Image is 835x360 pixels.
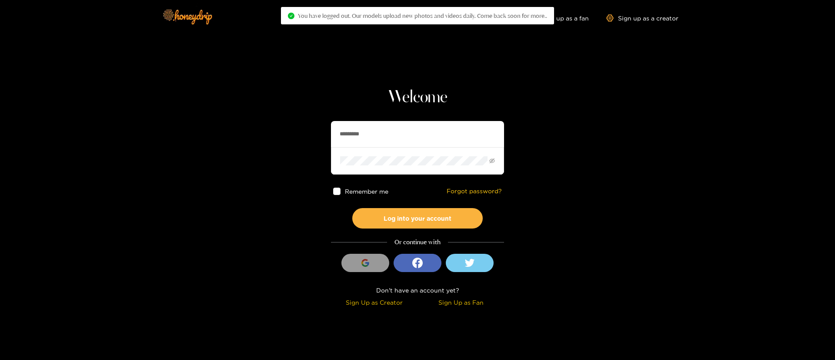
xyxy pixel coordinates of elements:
div: Sign Up as Creator [333,297,415,307]
span: eye-invisible [489,158,495,164]
a: Forgot password? [447,188,502,195]
h1: Welcome [331,87,504,108]
a: Sign up as a fan [529,14,589,22]
div: Don't have an account yet? [331,285,504,295]
div: Sign Up as Fan [420,297,502,307]
a: Sign up as a creator [606,14,678,22]
div: Or continue with [331,237,504,247]
span: You have logged out. Our models upload new photos and videos daily. Come back soon for more.. [298,12,547,19]
span: Remember me [345,188,388,195]
span: check-circle [288,13,294,19]
button: Log into your account [352,208,483,229]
